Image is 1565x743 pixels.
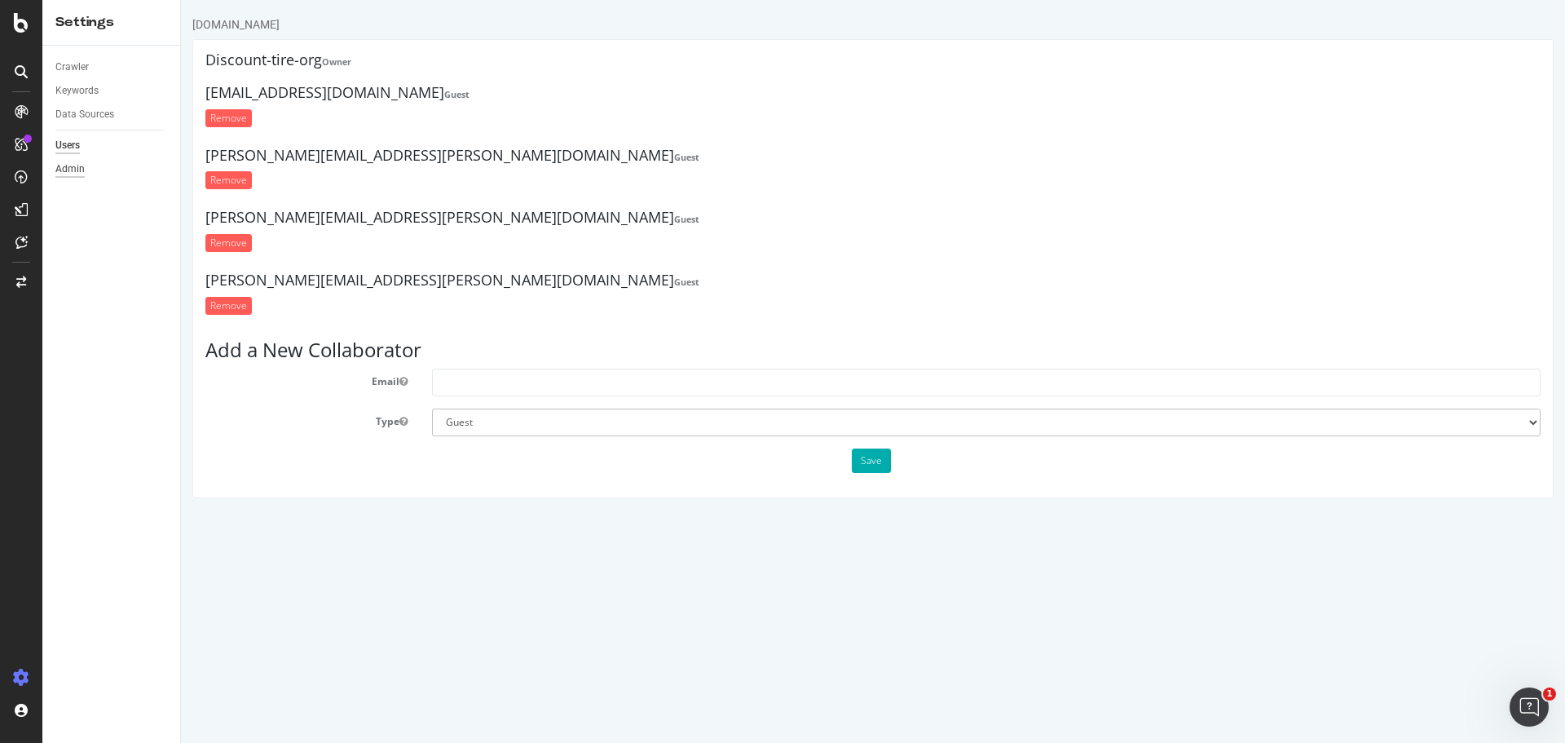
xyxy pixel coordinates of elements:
[24,234,71,252] input: Remove
[263,88,289,100] strong: Guest
[24,52,1360,69] h4: Discount-tire-org
[24,85,1360,101] h4: [EMAIL_ADDRESS][DOMAIN_NAME]
[141,55,170,68] strong: Owner
[24,272,1360,289] h4: [PERSON_NAME][EMAIL_ADDRESS][PERSON_NAME][DOMAIN_NAME]
[55,106,114,123] div: Data Sources
[55,106,169,123] a: Data Sources
[493,276,518,288] strong: Guest
[1543,688,1556,701] span: 1
[55,161,169,178] a: Admin
[218,374,227,388] button: Email
[24,109,71,127] input: Remove
[671,449,710,473] button: Save
[11,16,99,33] div: [DOMAIN_NAME]
[24,210,1360,226] h4: [PERSON_NAME][EMAIL_ADDRESS][PERSON_NAME][DOMAIN_NAME]
[24,297,71,315] input: Remove
[55,82,169,100] a: Keywords
[218,414,227,428] button: Type
[55,137,169,154] a: Users
[12,369,239,388] label: Email
[24,171,71,189] input: Remove
[12,409,239,428] label: Type
[55,82,99,100] div: Keywords
[55,59,89,76] div: Crawler
[55,137,80,154] div: Users
[55,59,169,76] a: Crawler
[1510,688,1549,727] iframe: Intercom live chat
[493,151,518,163] strong: Guest
[24,148,1360,164] h4: [PERSON_NAME][EMAIL_ADDRESS][PERSON_NAME][DOMAIN_NAME]
[24,339,1360,360] h3: Add a New Collaborator
[55,13,167,32] div: Settings
[493,213,518,225] strong: Guest
[55,161,85,178] div: Admin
